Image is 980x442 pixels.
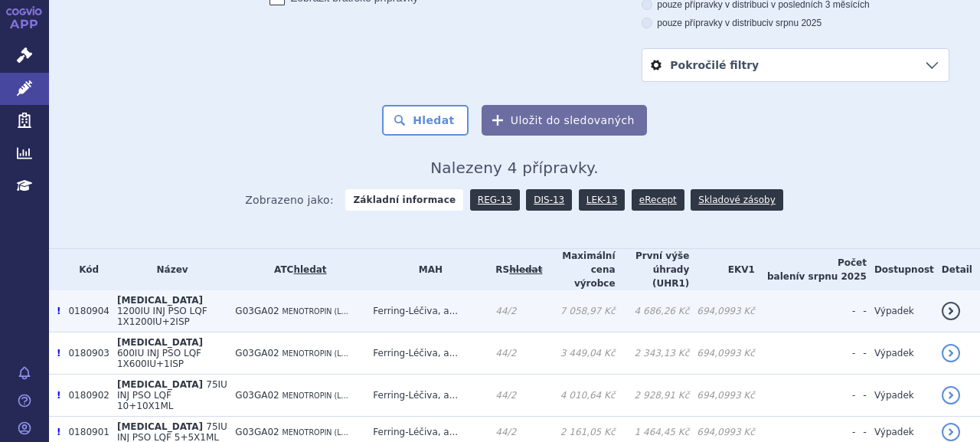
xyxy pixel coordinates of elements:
[509,264,542,275] del: hledat
[283,307,348,316] span: MENOTROPIN (L...
[60,249,109,290] th: Kód
[942,302,960,320] a: detail
[117,306,207,327] span: 1200IU INJ PSO LQF 1X1200IU+2ISP
[689,375,755,417] td: 694,0993 Kč
[755,290,855,332] td: -
[526,189,572,211] a: DIS-13
[57,348,60,359] span: Poslední data tohoto produktu jsou ze SCAU platného k 01.02.2024.
[470,189,520,211] a: REG-13
[495,427,516,437] span: 44/2
[867,332,934,375] td: Výpadek
[57,306,60,316] span: Poslední data tohoto produktu jsou ze SCAU platného k 01.02.2024.
[632,189,684,211] a: eRecept
[769,18,822,28] span: v srpnu 2025
[642,17,949,29] label: pouze přípravky v distribuci
[365,332,488,375] td: Ferring-Léčiva, a...
[495,306,516,316] span: 44/2
[117,295,203,306] span: [MEDICAL_DATA]
[616,290,690,332] td: 4 686,26 Kč
[579,189,625,211] a: LEK-13
[293,264,326,275] a: hledat
[689,332,755,375] td: 694,0993 Kč
[616,249,690,290] th: První výše úhrady (UHR1)
[235,348,279,359] span: G03GA02
[60,375,109,417] td: 0180902
[855,375,867,417] td: -
[691,189,782,211] a: Skladové zásoby
[235,427,279,437] span: G03GA02
[495,390,516,401] span: 44/2
[942,344,960,362] a: detail
[799,271,867,282] span: v srpnu 2025
[509,264,542,275] a: vyhledávání neobsahuje žádnou platnou referenční skupinu
[382,105,469,136] button: Hledat
[689,249,755,290] th: EKV1
[283,391,348,400] span: MENOTROPIN (L...
[365,249,488,290] th: MAH
[755,249,867,290] th: Počet balení
[755,375,855,417] td: -
[117,348,201,369] span: 600IU INJ PSO LQF 1X600IU+1ISP
[488,249,542,290] th: RS
[117,379,203,390] span: [MEDICAL_DATA]
[235,390,279,401] span: G03GA02
[934,249,980,290] th: Detail
[616,375,690,417] td: 2 928,91 Kč
[689,290,755,332] td: 694,0993 Kč
[227,249,365,290] th: ATC
[867,249,934,290] th: Dostupnost
[57,390,60,401] span: Poslední data tohoto produktu jsou ze SCAU platného k 01.02.2024.
[542,332,615,375] td: 3 449,04 Kč
[616,332,690,375] td: 2 343,13 Kč
[283,349,348,358] span: MENOTROPIN (L...
[855,332,867,375] td: -
[283,428,348,437] span: MENOTROPIN (L...
[245,189,334,211] span: Zobrazeno jako:
[60,332,109,375] td: 0180903
[235,306,279,316] span: G03GA02
[482,105,647,136] button: Uložit do sledovaných
[57,427,60,437] span: Poslední data tohoto produktu jsou ze SCAU platného k 01.02.2024.
[109,249,227,290] th: Název
[855,290,867,332] td: -
[942,386,960,404] a: detail
[755,332,855,375] td: -
[542,290,615,332] td: 7 058,97 Kč
[867,290,934,332] td: Výpadek
[495,348,516,359] span: 44/2
[430,159,599,177] span: Nalezeny 4 přípravky.
[867,375,934,417] td: Výpadek
[345,189,463,211] strong: Základní informace
[117,421,203,432] span: [MEDICAL_DATA]
[542,249,615,290] th: Maximální cena výrobce
[117,379,227,411] span: 75IU INJ PSO LQF 10+10X1ML
[365,375,488,417] td: Ferring-Léčiva, a...
[365,290,488,332] td: Ferring-Léčiva, a...
[117,337,203,348] span: [MEDICAL_DATA]
[942,423,960,441] a: detail
[642,49,949,81] a: Pokročilé filtry
[542,375,615,417] td: 4 010,64 Kč
[60,290,109,332] td: 0180904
